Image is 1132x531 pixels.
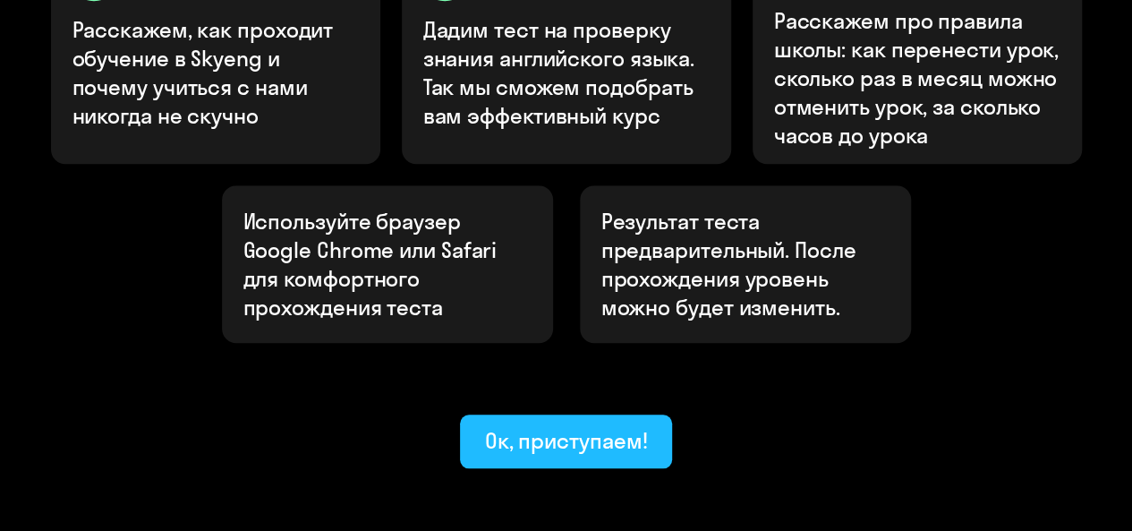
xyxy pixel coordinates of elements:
[460,415,673,468] button: Ок, приступаем!
[774,6,1062,150] p: Расскажем про правила школы: как перенести урок, сколько раз в месяц можно отменить урок, за скол...
[423,15,711,130] p: Дадим тест на проверку знания английского языка. Так мы сможем подобрать вам эффективный курс
[72,15,361,130] p: Расскажем, как проходит обучение в Skyeng и почему учиться с нами никогда не скучно
[243,207,532,321] p: Используйте браузер Google Chrome или Safari для комфортного прохождения теста
[601,207,889,321] p: Результат теста предварительный. После прохождения уровень можно будет изменить.
[485,426,648,455] div: Ок, приступаем!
